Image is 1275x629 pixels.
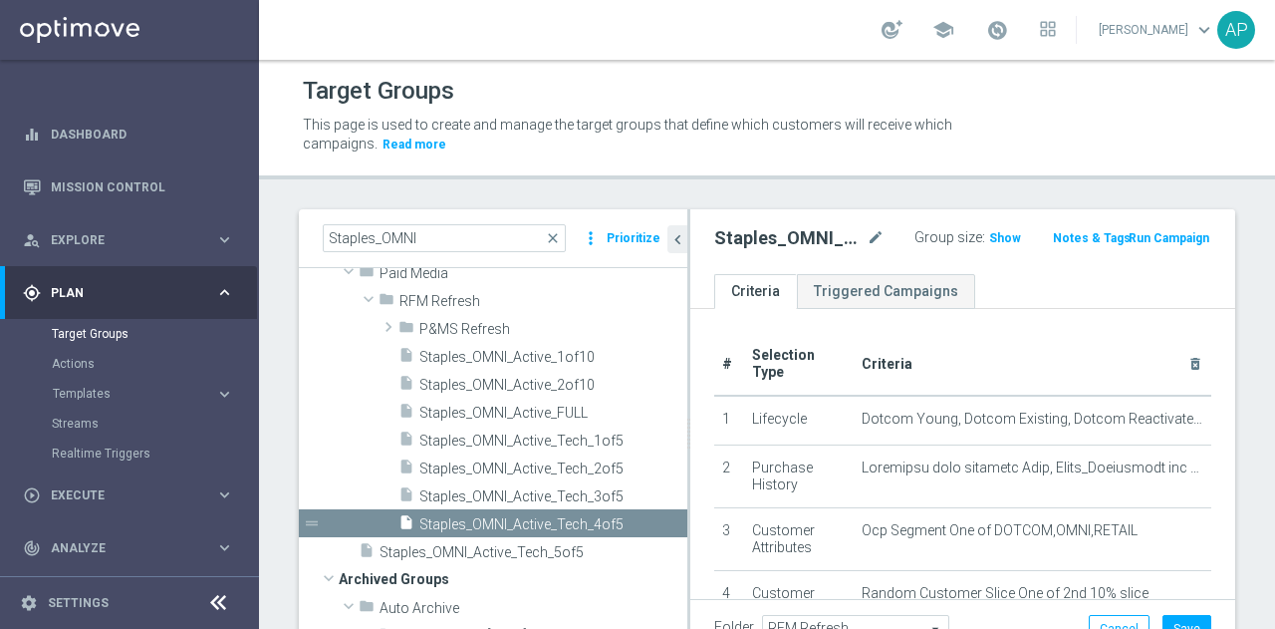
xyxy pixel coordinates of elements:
i: insert_drive_file [398,375,414,398]
button: Run Campaign [1127,227,1211,249]
i: more_vert [581,224,601,252]
th: Selection Type [744,333,854,396]
div: Explore [23,231,215,249]
input: Quick find group or folder [323,224,566,252]
div: Execute [23,486,215,504]
i: folder [359,598,375,621]
i: insert_drive_file [398,403,414,426]
i: keyboard_arrow_right [215,283,234,302]
span: Staples_OMNI_Active_FULL [419,405,687,422]
button: play_circle_outline Execute keyboard_arrow_right [22,487,235,503]
span: Staples_OMNI_Active_Tech_4of5 [419,516,687,533]
i: insert_drive_file [398,514,414,537]
div: Templates [53,388,215,400]
label: Group size [914,229,982,246]
td: Purchase History [744,446,854,508]
button: chevron_left [667,225,687,253]
a: Mission Control [51,160,234,213]
a: [PERSON_NAME]keyboard_arrow_down [1097,15,1217,45]
a: Criteria [714,274,797,309]
i: track_changes [23,539,41,557]
span: Archived Groups [339,565,687,593]
a: Triggered Campaigns [797,274,975,309]
label: : [982,229,985,246]
div: Plan [23,284,215,302]
span: Staples_OMNI_Active_Tech_5of5 [380,544,687,561]
span: Paid Media [380,265,687,282]
button: track_changes Analyze keyboard_arrow_right [22,540,235,556]
div: Mission Control [23,160,234,213]
div: Actions [52,349,257,379]
th: # [714,333,744,396]
div: Streams [52,409,257,439]
i: keyboard_arrow_right [215,230,234,249]
i: insert_drive_file [398,459,414,481]
i: folder [359,263,375,286]
a: Dashboard [51,108,234,160]
span: Staples_OMNI_Active_2of10 [419,377,687,394]
td: 2 [714,446,744,508]
a: Target Groups [52,326,207,342]
a: Actions [52,356,207,372]
span: P&amp;MS Refresh [419,321,687,338]
span: Plan [51,287,215,299]
button: Templates keyboard_arrow_right [52,386,235,402]
a: Settings [48,597,109,609]
div: Analyze [23,539,215,557]
i: gps_fixed [23,284,41,302]
td: 1 [714,396,744,446]
button: person_search Explore keyboard_arrow_right [22,232,235,248]
div: Mission Control [22,179,235,195]
i: keyboard_arrow_right [215,538,234,557]
i: keyboard_arrow_right [215,385,234,404]
i: equalizer [23,126,41,144]
button: Read more [381,134,448,156]
button: equalizer Dashboard [22,127,235,143]
h2: Staples_OMNI_Active_2of10 [714,226,863,250]
span: Staples_OMNI_Active_Tech_1of5 [419,433,687,450]
button: Notes & Tags [1051,227,1133,249]
div: Target Groups [52,319,257,349]
div: Templates [52,379,257,409]
div: AP [1217,11,1255,49]
i: insert_drive_file [398,486,414,509]
span: Staples_OMNI_Active_1of10 [419,349,687,366]
span: Staples_OMNI_Active_Tech_2of5 [419,461,687,477]
span: Staples_OMNI_Active_Tech_3of5 [419,488,687,505]
span: close [545,230,561,246]
span: Criteria [862,356,912,372]
span: Loremipsu dolo sitametc Adip, Elits_Doeiusmodt inc ut : ,LA372: Etdolo,MA838: ALIQU ENI ADMINIMVE... [862,460,1203,476]
td: Customer Attributes [744,507,854,570]
span: Show [989,231,1021,245]
a: Streams [52,416,207,432]
i: folder [379,291,394,314]
span: keyboard_arrow_down [1193,19,1215,41]
a: Realtime Triggers [52,446,207,462]
i: play_circle_outline [23,486,41,504]
i: insert_drive_file [359,542,375,565]
span: Execute [51,489,215,501]
i: delete_forever [1187,356,1203,372]
span: Dotcom Young, Dotcom Existing, Dotcom Reactivated, Retail Acquisition, Retail Existing, Retail Re... [862,411,1203,428]
i: insert_drive_file [398,347,414,370]
div: Realtime Triggers [52,439,257,469]
button: gps_fixed Plan keyboard_arrow_right [22,285,235,301]
span: Explore [51,234,215,246]
button: Prioritize [604,225,663,252]
span: Random Customer Slice One of 2nd 10% slice [862,585,1148,602]
span: Auto Archive [380,600,687,617]
i: folder [398,319,414,342]
td: Lifecycle [744,396,854,446]
span: This page is used to create and manage the target groups that define which customers will receive... [303,117,952,152]
i: insert_drive_file [398,431,414,454]
td: 3 [714,507,744,570]
h1: Target Groups [303,77,454,106]
div: Dashboard [23,108,234,160]
i: keyboard_arrow_right [215,485,234,504]
span: RFM Refresh [399,293,687,310]
span: Analyze [51,542,215,554]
